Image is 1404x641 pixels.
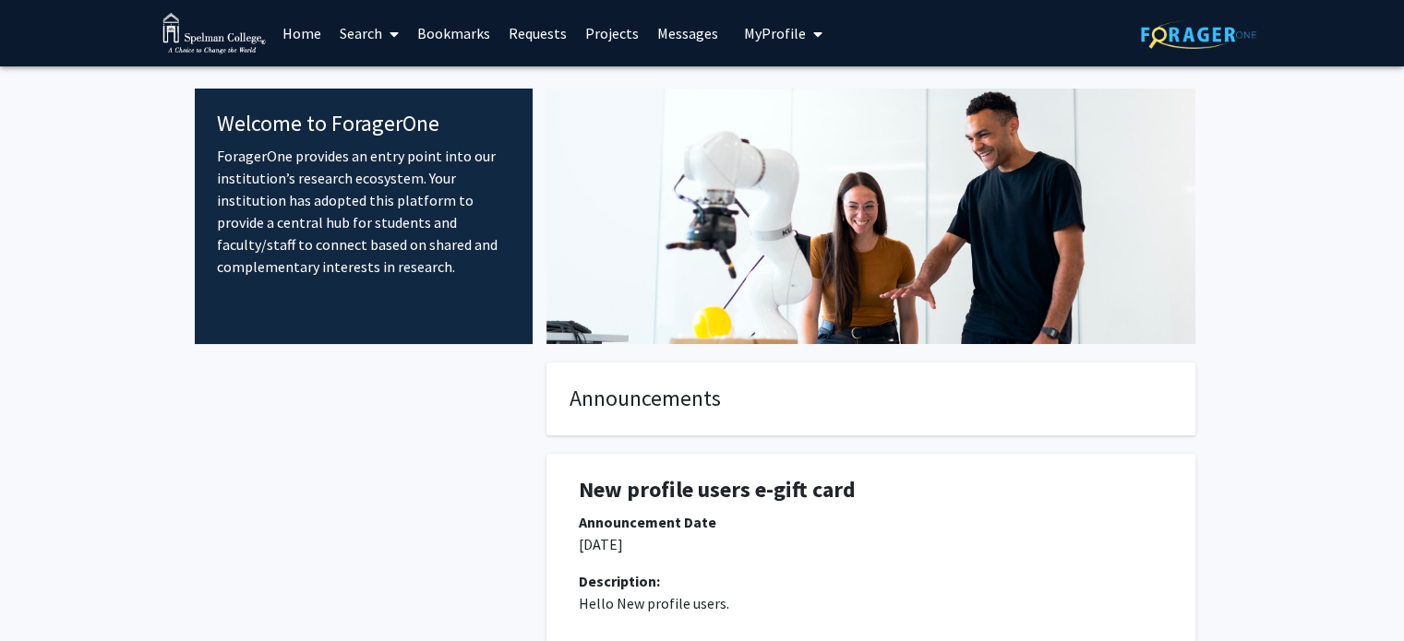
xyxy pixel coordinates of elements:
[217,111,511,137] h4: Welcome to ForagerOne
[14,558,78,627] iframe: Chat
[648,1,727,65] a: Messages
[273,1,330,65] a: Home
[217,145,511,278] p: ForagerOne provides an entry point into our institution’s research ecosystem. Your institution ha...
[499,1,576,65] a: Requests
[546,89,1195,344] img: Cover Image
[162,13,267,54] img: Spelman College Logo
[579,533,1163,555] p: [DATE]
[570,386,1172,412] h4: Announcements
[579,511,1163,533] div: Announcement Date
[744,24,806,42] span: My Profile
[576,1,648,65] a: Projects
[330,1,408,65] a: Search
[408,1,499,65] a: Bookmarks
[579,477,1163,504] h1: New profile users e-gift card
[1141,20,1256,49] img: ForagerOne Logo
[579,592,1163,614] p: Hello New profile users.
[579,570,1163,592] div: Description:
